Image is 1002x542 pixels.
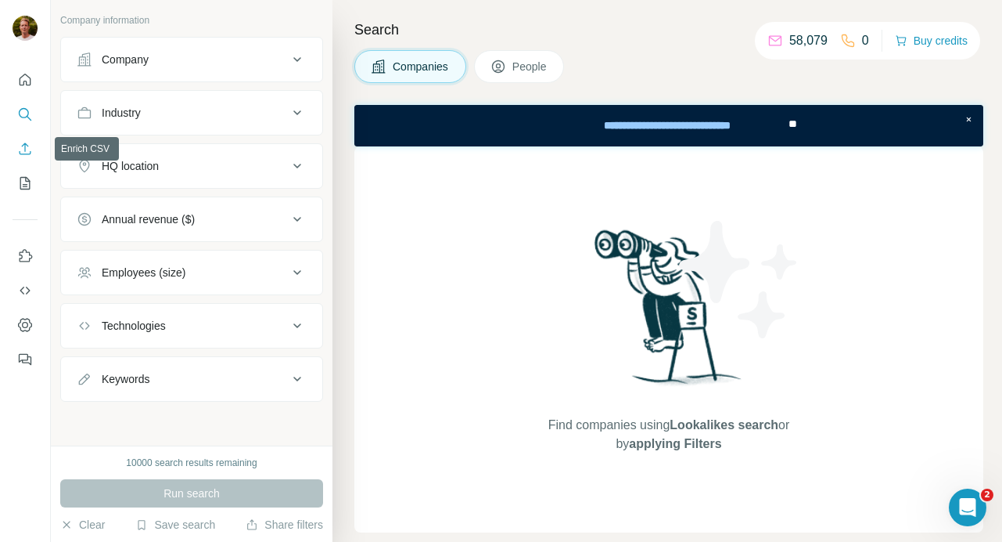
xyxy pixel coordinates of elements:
p: 0 [862,31,869,50]
button: Feedback [13,345,38,374]
p: Company information [60,13,323,27]
button: Employees (size) [61,254,322,291]
div: Employees (size) [102,265,185,280]
button: Use Surfe on LinkedIn [13,242,38,270]
button: Share filters [246,517,323,533]
img: Surfe Illustration - Stars [669,209,810,350]
span: 2 [981,489,993,501]
span: People [512,59,548,74]
img: Surfe Illustration - Woman searching with binoculars [587,226,750,400]
iframe: Banner [354,105,983,146]
h4: Search [354,19,983,41]
button: Company [61,41,322,78]
div: Annual revenue ($) [102,211,195,227]
div: Industry [102,105,141,121]
div: 10000 search results remaining [126,456,257,470]
button: Quick start [13,66,38,94]
p: 58,079 [789,31,828,50]
button: My lists [13,169,38,197]
span: Find companies using or by [544,416,794,453]
div: Keywords [102,371,149,387]
span: Companies [393,59,450,74]
span: Lookalikes search [670,418,778,432]
button: Keywords [61,360,322,398]
button: Clear [60,517,105,533]
div: HQ location [102,158,159,174]
div: Technologies [102,318,166,334]
button: Industry [61,94,322,132]
button: Technologies [61,307,322,345]
button: Use Surfe API [13,276,38,305]
button: Search [13,100,38,128]
button: Enrich CSV [13,135,38,163]
span: applying Filters [629,437,721,450]
img: Avatar [13,16,38,41]
button: Buy credits [895,30,968,52]
button: Annual revenue ($) [61,201,322,238]
iframe: Intercom live chat [949,489,986,526]
button: Dashboard [13,311,38,339]
button: Save search [135,517,215,533]
div: Company [102,52,149,67]
button: HQ location [61,147,322,185]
